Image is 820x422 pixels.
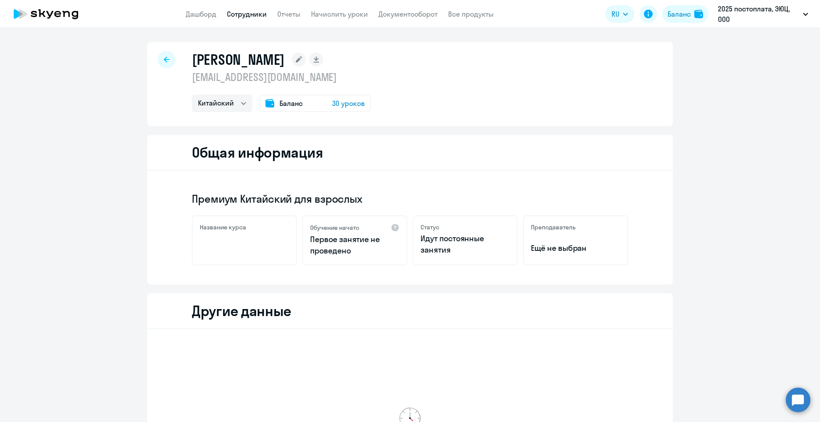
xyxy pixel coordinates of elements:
h1: [PERSON_NAME] [192,51,285,68]
button: Балансbalance [662,5,708,23]
p: Первое занятие не проведено [310,234,399,257]
button: 2025 постоплата, ЭЮЦ, ООО [714,4,813,25]
p: 2025 постоплата, ЭЮЦ, ООО [718,4,799,25]
h5: Статус [421,223,439,231]
div: Баланс [668,9,691,19]
span: Премиум Китайский для взрослых [192,192,362,206]
h2: Общая информация [192,144,323,161]
a: Дашборд [186,10,216,18]
a: Сотрудники [227,10,267,18]
a: Все продукты [448,10,494,18]
p: Идут постоянные занятия [421,233,510,256]
h5: Обучение начато [310,224,359,232]
h5: Название курса [200,223,246,231]
img: balance [694,10,703,18]
p: Ещё не выбран [531,243,620,254]
a: Документооборот [378,10,438,18]
span: RU [611,9,619,19]
a: Начислить уроки [311,10,368,18]
p: [EMAIL_ADDRESS][DOMAIN_NAME] [192,70,371,84]
a: Отчеты [277,10,300,18]
span: 30 уроков [332,98,365,109]
button: RU [605,5,634,23]
span: Баланс [279,98,303,109]
h5: Преподаватель [531,223,576,231]
h2: Другие данные [192,302,291,320]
